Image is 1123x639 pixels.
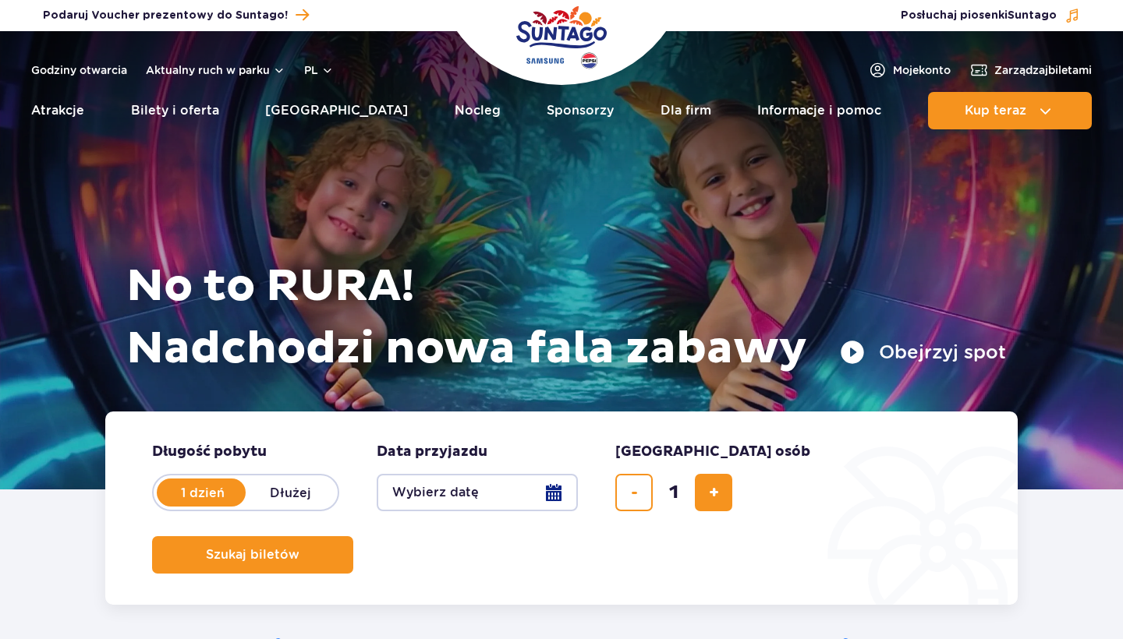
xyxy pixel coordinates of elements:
[31,92,84,129] a: Atrakcje
[901,8,1080,23] button: Posłuchaj piosenkiSuntago
[152,536,353,574] button: Szukaj biletów
[1008,10,1057,21] span: Suntago
[105,411,1018,605] form: Planowanie wizyty w Park of Poland
[893,62,951,78] span: Moje konto
[661,92,711,129] a: Dla firm
[695,474,732,511] button: dodaj bilet
[901,8,1057,23] span: Posłuchaj piosenki
[304,62,334,78] button: pl
[840,340,1006,365] button: Obejrzyj spot
[158,476,247,509] label: 1 dzień
[615,474,653,511] button: usuń bilet
[152,443,267,461] span: Długość pobytu
[655,474,693,511] input: liczba biletów
[206,548,299,562] span: Szukaj biletów
[246,476,335,509] label: Dłużej
[126,256,1006,380] h1: No to RURA! Nadchodzi nowa fala zabawy
[377,474,578,511] button: Wybierz datę
[43,8,288,23] span: Podaruj Voucher prezentowy do Suntago!
[146,64,285,76] button: Aktualny ruch w parku
[615,443,810,461] span: [GEOGRAPHIC_DATA] osób
[868,61,951,79] a: Mojekonto
[928,92,1092,129] button: Kup teraz
[31,62,127,78] a: Godziny otwarcia
[455,92,501,129] a: Nocleg
[969,61,1092,79] a: Zarządzajbiletami
[547,92,614,129] a: Sponsorzy
[965,104,1026,118] span: Kup teraz
[131,92,219,129] a: Bilety i oferta
[377,443,487,461] span: Data przyjazdu
[43,5,309,26] a: Podaruj Voucher prezentowy do Suntago!
[994,62,1092,78] span: Zarządzaj biletami
[757,92,881,129] a: Informacje i pomoc
[265,92,408,129] a: [GEOGRAPHIC_DATA]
